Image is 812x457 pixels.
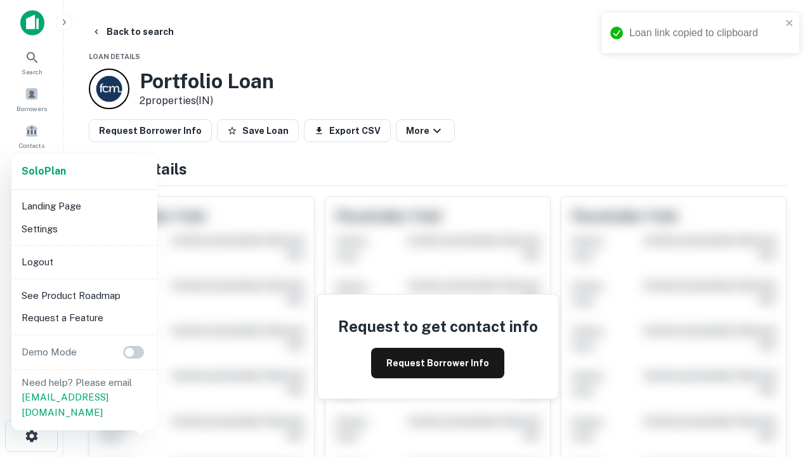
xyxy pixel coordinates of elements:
iframe: Chat Widget [749,355,812,416]
a: [EMAIL_ADDRESS][DOMAIN_NAME] [22,392,108,418]
li: Settings [16,218,152,241]
p: Demo Mode [16,345,82,360]
strong: Solo Plan [22,165,66,177]
a: SoloPlan [22,164,66,179]
li: Request a Feature [16,307,152,329]
div: Loan link copied to clipboard [629,25,782,41]
button: close [785,18,794,30]
p: Need help? Please email [22,375,147,420]
li: See Product Roadmap [16,284,152,307]
li: Logout [16,251,152,274]
li: Landing Page [16,195,152,218]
